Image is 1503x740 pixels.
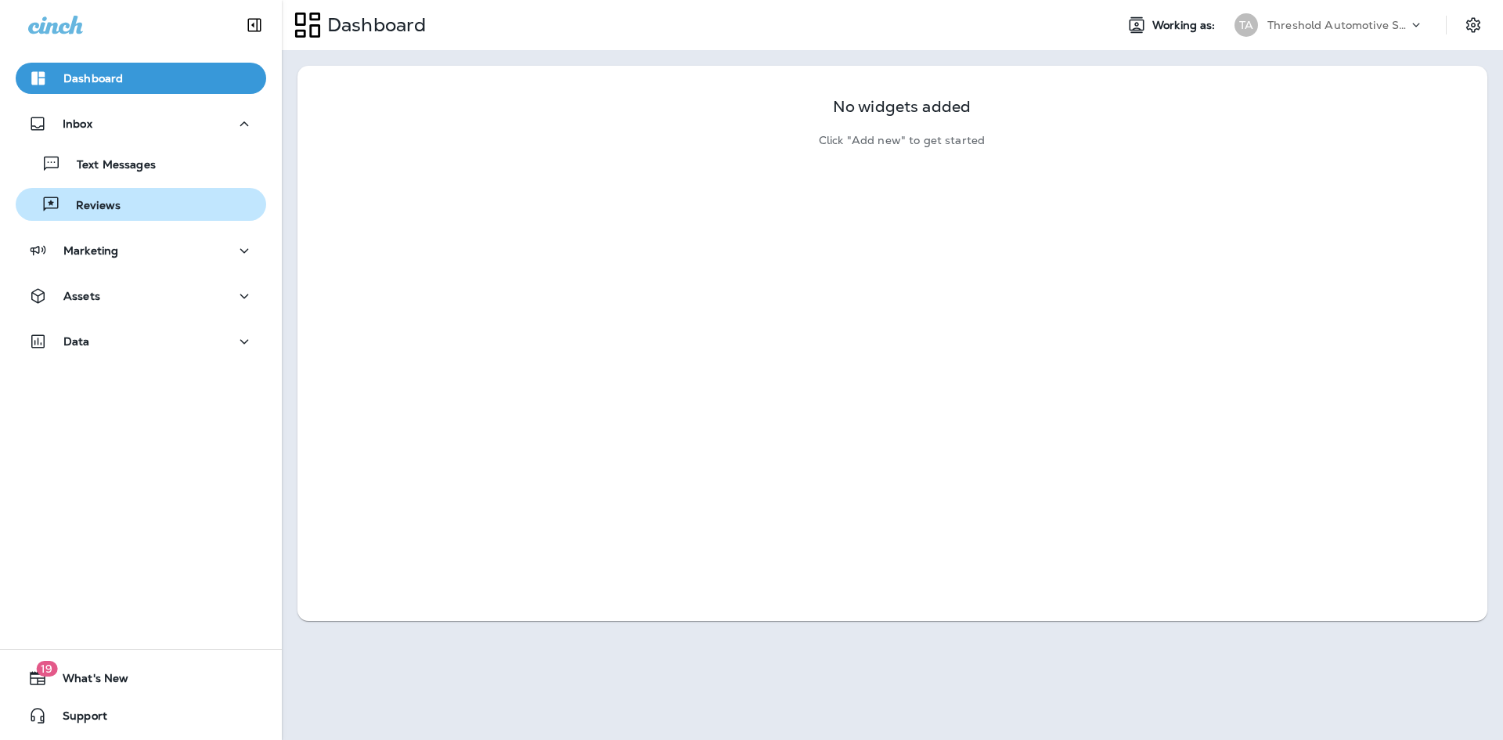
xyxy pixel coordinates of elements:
[833,100,971,114] p: No widgets added
[16,326,266,357] button: Data
[16,108,266,139] button: Inbox
[61,158,156,173] p: Text Messages
[63,244,118,257] p: Marketing
[16,188,266,221] button: Reviews
[63,335,90,348] p: Data
[16,700,266,731] button: Support
[1459,11,1487,39] button: Settings
[1234,13,1258,37] div: TA
[60,199,121,214] p: Reviews
[47,672,128,691] span: What's New
[16,235,266,266] button: Marketing
[321,13,426,37] p: Dashboard
[16,662,266,694] button: 19What's New
[819,134,985,147] p: Click "Add new" to get started
[232,9,276,41] button: Collapse Sidebar
[63,117,92,130] p: Inbox
[16,63,266,94] button: Dashboard
[16,147,266,180] button: Text Messages
[1267,19,1408,31] p: Threshold Automotive Service dba Grease Monkey
[47,709,107,728] span: Support
[63,290,100,302] p: Assets
[36,661,57,677] span: 19
[16,280,266,312] button: Assets
[1152,19,1219,32] span: Working as:
[63,72,123,85] p: Dashboard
